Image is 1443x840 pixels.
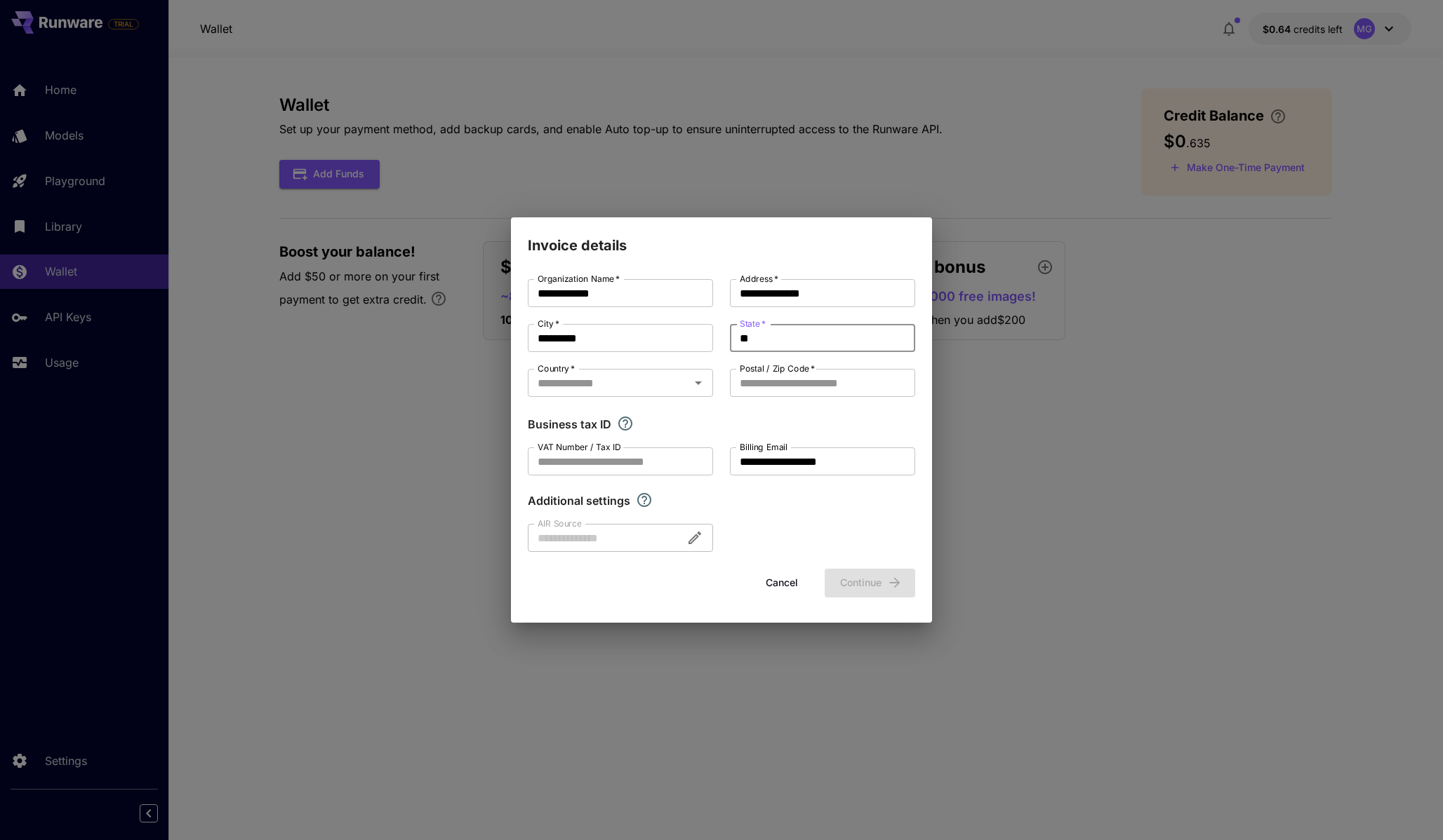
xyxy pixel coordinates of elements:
[740,318,766,330] label: State
[511,217,932,257] h2: Invoice details
[740,273,778,285] label: Address
[538,441,621,453] label: VAT Number / Tax ID
[538,517,581,529] label: AIR Source
[750,569,813,597] button: Cancel
[617,415,634,432] svg: If you are a business tax registrant, please enter your business tax ID here.
[538,273,620,285] label: Organization Name
[538,318,559,330] label: City
[538,363,575,374] label: Country
[636,492,653,508] svg: Explore additional customization settings
[528,416,611,433] p: Business tax ID
[528,492,630,509] p: Additional settings
[740,363,815,374] label: Postal / Zip Code
[740,441,787,453] label: Billing Email
[689,373,708,393] button: Open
